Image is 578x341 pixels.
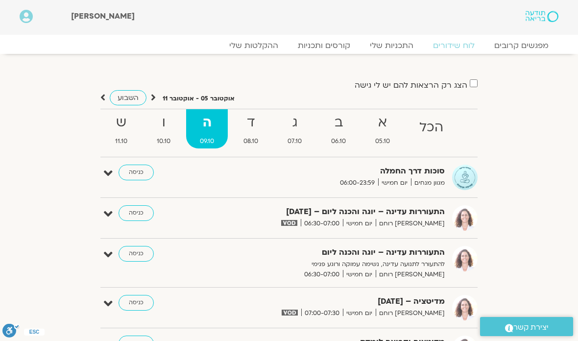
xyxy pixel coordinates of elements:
strong: ש [101,112,141,134]
nav: Menu [20,41,558,50]
span: 06.10 [317,136,360,146]
a: כניסה [119,295,154,311]
span: 11.10 [101,136,141,146]
strong: ב [317,112,360,134]
a: קורסים ותכניות [288,41,360,50]
strong: סוכות דרך החמלה [234,165,445,178]
p: אוקטובר 05 - אוקטובר 11 [163,94,235,104]
strong: ו [143,112,184,134]
a: כניסה [119,246,154,262]
a: כניסה [119,165,154,180]
a: ד08.10 [230,109,272,148]
span: 08.10 [230,136,272,146]
span: יצירת קשר [513,321,549,334]
strong: מדיטציה – [DATE] [234,295,445,308]
span: 07.10 [274,136,315,146]
a: ש11.10 [101,109,141,148]
strong: א [361,112,404,134]
strong: התעוררות עדינה – יוגה והכנה ליום – [DATE] [234,205,445,219]
a: התכניות שלי [360,41,423,50]
strong: ד [230,112,272,134]
span: יום חמישי [343,219,376,229]
a: כניסה [119,205,154,221]
span: 06:00-23:59 [337,178,378,188]
strong: התעוררות עדינה – יוגה והכנה ליום [234,246,445,259]
span: [PERSON_NAME] [71,11,135,22]
a: ההקלטות שלי [219,41,288,50]
strong: ה [186,112,228,134]
a: ה09.10 [186,109,228,148]
span: 05.10 [361,136,404,146]
a: ב06.10 [317,109,360,148]
a: ג07.10 [274,109,315,148]
a: לוח שידורים [423,41,484,50]
span: מגוון מנחים [411,178,445,188]
span: יום חמישי [343,308,376,318]
a: א05.10 [361,109,404,148]
strong: ג [274,112,315,134]
img: vodicon [281,220,297,226]
span: יום חמישי [343,269,376,280]
span: [PERSON_NAME] רוחם [376,269,445,280]
a: השבוע [110,90,146,105]
a: ו10.10 [143,109,184,148]
span: 06:30-07:00 [301,269,343,280]
span: [PERSON_NAME] רוחם [376,308,445,318]
span: 06:30-07:00 [301,219,343,229]
a: יצירת קשר [480,317,573,336]
span: 10.10 [143,136,184,146]
span: השבוע [118,93,139,102]
span: 07:00-07:30 [301,308,343,318]
span: 09.10 [186,136,228,146]
p: להתעורר לתנועה עדינה, נשימה עמוקה ורוגע פנימי [234,259,445,269]
span: [PERSON_NAME] רוחם [376,219,445,229]
a: הכל [406,109,457,148]
label: הצג רק הרצאות להם יש לי גישה [355,81,467,90]
img: vodicon [282,310,298,316]
span: יום חמישי [378,178,411,188]
a: מפגשים קרובים [484,41,558,50]
strong: הכל [406,117,457,139]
